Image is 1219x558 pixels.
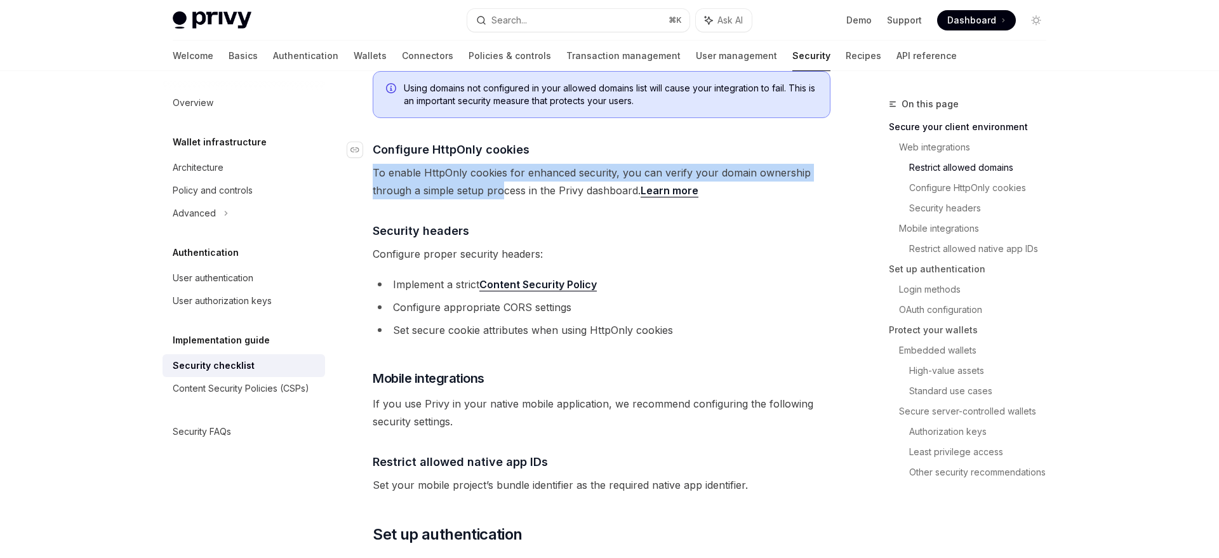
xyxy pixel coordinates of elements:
a: Least privilege access [909,442,1056,462]
div: Content Security Policies (CSPs) [173,381,309,396]
img: light logo [173,11,251,29]
a: Dashboard [937,10,1016,30]
a: API reference [896,41,957,71]
a: Content Security Policies (CSPs) [163,377,325,400]
button: Toggle dark mode [1026,10,1046,30]
h5: Authentication [173,245,239,260]
a: User management [696,41,777,71]
div: User authorization keys [173,293,272,309]
span: Mobile integrations [373,369,484,387]
a: Architecture [163,156,325,179]
div: Security FAQs [173,424,231,439]
h5: Wallet infrastructure [173,135,267,150]
div: Policy and controls [173,183,253,198]
a: Security headers [909,198,1056,218]
div: Advanced [173,206,216,221]
a: Policies & controls [469,41,551,71]
a: Demo [846,14,872,27]
a: Other security recommendations [909,462,1056,482]
span: Ask AI [717,14,743,27]
a: Protect your wallets [889,320,1056,340]
a: Welcome [173,41,213,71]
a: Configure HttpOnly cookies [909,178,1056,198]
span: Dashboard [947,14,996,27]
a: Security [792,41,830,71]
a: Recipes [846,41,881,71]
svg: Info [386,83,399,96]
a: Security checklist [163,354,325,377]
a: User authentication [163,267,325,289]
div: User authentication [173,270,253,286]
span: Restrict allowed native app IDs [373,453,548,470]
h5: Implementation guide [173,333,270,348]
a: Overview [163,91,325,114]
a: Wallets [354,41,387,71]
a: OAuth configuration [899,300,1056,320]
a: Transaction management [566,41,681,71]
span: ⌘ K [669,15,682,25]
a: Restrict allowed domains [909,157,1056,178]
span: Configure HttpOnly cookies [373,141,530,158]
a: Set up authentication [889,259,1056,279]
a: Support [887,14,922,27]
div: Architecture [173,160,223,175]
a: Basics [229,41,258,71]
a: Login methods [899,279,1056,300]
a: Security FAQs [163,420,325,443]
div: Overview [173,95,213,110]
span: Security headers [373,222,469,239]
a: Web integrations [899,137,1056,157]
span: Set your mobile project’s bundle identifier as the required native app identifier. [373,476,830,494]
a: Restrict allowed native app IDs [909,239,1056,259]
a: Standard use cases [909,381,1056,401]
a: Authorization keys [909,422,1056,442]
span: If you use Privy in your native mobile application, we recommend configuring the following securi... [373,395,830,430]
a: Learn more [641,184,698,197]
a: Connectors [402,41,453,71]
span: Using domains not configured in your allowed domains list will cause your integration to fail. Th... [404,82,817,107]
li: Implement a strict [373,276,830,293]
a: High-value assets [909,361,1056,381]
div: Security checklist [173,358,255,373]
span: To enable HttpOnly cookies for enhanced security, you can verify your domain ownership through a ... [373,164,830,199]
a: Embedded wallets [899,340,1056,361]
button: Search...⌘K [467,9,689,32]
button: Ask AI [696,9,752,32]
li: Set secure cookie attributes when using HttpOnly cookies [373,321,830,339]
li: Configure appropriate CORS settings [373,298,830,316]
span: On this page [902,96,959,112]
div: Search... [491,13,527,28]
a: Secure your client environment [889,117,1056,137]
a: Secure server-controlled wallets [899,401,1056,422]
a: Content Security Policy [479,278,597,291]
a: User authorization keys [163,289,325,312]
a: Policy and controls [163,179,325,202]
a: Authentication [273,41,338,71]
span: Configure proper security headers: [373,245,830,263]
a: Navigate to header [347,141,373,158]
span: Set up authentication [373,524,522,545]
a: Mobile integrations [899,218,1056,239]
